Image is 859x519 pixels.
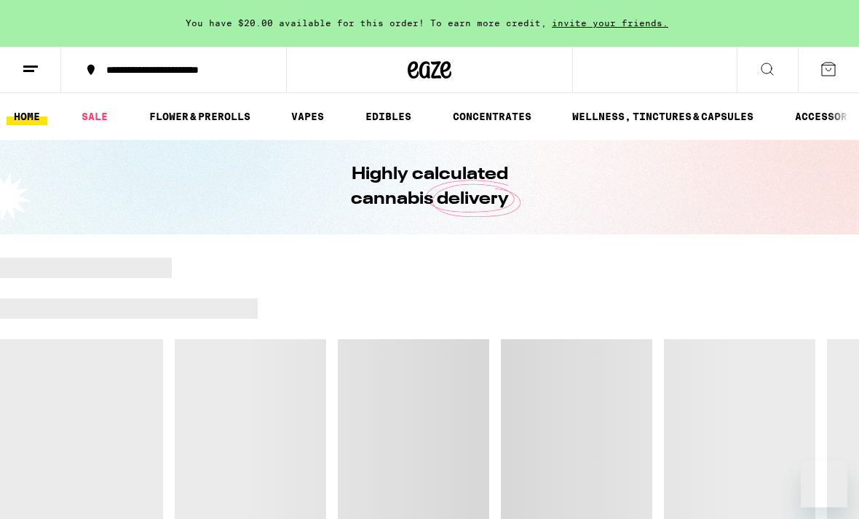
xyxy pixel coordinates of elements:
[547,18,673,28] span: invite your friends.
[309,162,550,212] h1: Highly calculated cannabis delivery
[284,108,331,125] a: VAPES
[186,18,547,28] span: You have $20.00 available for this order! To earn more credit,
[358,108,419,125] a: EDIBLES
[142,108,258,125] a: FLOWER & PREROLLS
[565,108,761,125] a: WELLNESS, TINCTURES & CAPSULES
[7,108,47,125] a: HOME
[446,108,539,125] a: CONCENTRATES
[801,461,847,507] iframe: Button to launch messaging window
[74,108,115,125] a: SALE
